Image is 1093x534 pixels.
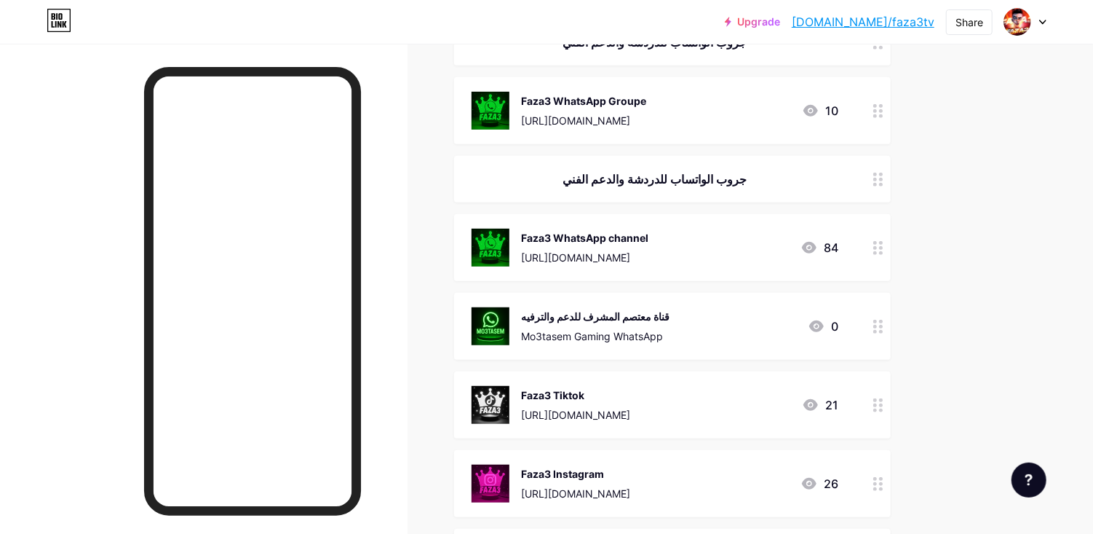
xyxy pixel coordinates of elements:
[521,250,648,265] div: [URL][DOMAIN_NAME]
[955,15,983,30] div: Share
[1003,8,1031,36] img: mo3tasem
[725,16,780,28] a: Upgrade
[521,407,630,423] div: [URL][DOMAIN_NAME]
[472,386,509,424] img: Faza3 Tiktok
[802,102,838,119] div: 10
[521,329,669,344] div: Mo3tasem Gaming WhatsApp
[472,92,509,130] img: Faza3 WhatsApp Groupe
[808,318,838,335] div: 0
[800,239,838,256] div: 84
[472,465,509,503] img: Faza3 Instagram
[792,13,934,31] a: [DOMAIN_NAME]/faza3tv
[472,170,838,188] div: جروب الواتساب للدردشة والدعم الفني
[521,486,630,501] div: [URL][DOMAIN_NAME]
[521,230,648,246] div: Faza3 WhatsApp channel
[802,396,838,414] div: 21
[521,93,646,109] div: Faza3 WhatsApp Groupe
[521,309,669,324] div: قناة معتصم المشرف للدعم والترفيه
[472,229,509,267] img: Faza3 WhatsApp channel
[521,466,630,482] div: Faza3 Instagram
[800,475,838,492] div: 26
[521,388,630,403] div: Faza3 Tiktok
[472,307,509,345] img: قناة معتصم المشرف للدعم والترفيه
[521,113,646,128] div: [URL][DOMAIN_NAME]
